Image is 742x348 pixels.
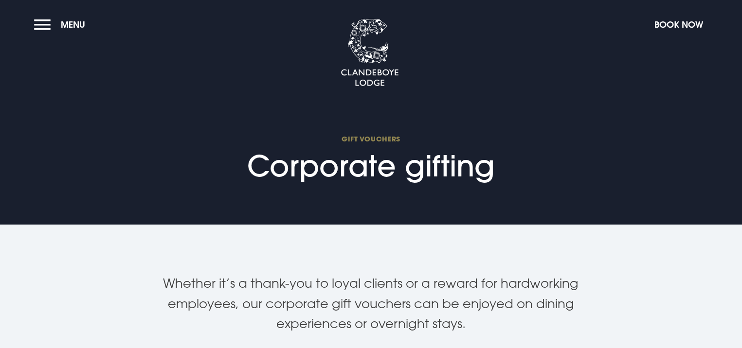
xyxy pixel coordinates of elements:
p: Whether it’s a thank-you to loyal clients or a reward for hardworking employees, our corporate gi... [139,273,602,334]
h1: Corporate gifting [247,134,495,183]
span: GIFT VOUCHERS [247,134,495,143]
span: Menu [61,19,85,30]
img: Clandeboye Lodge [341,19,399,87]
button: Menu [34,14,90,35]
button: Book Now [650,14,708,35]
